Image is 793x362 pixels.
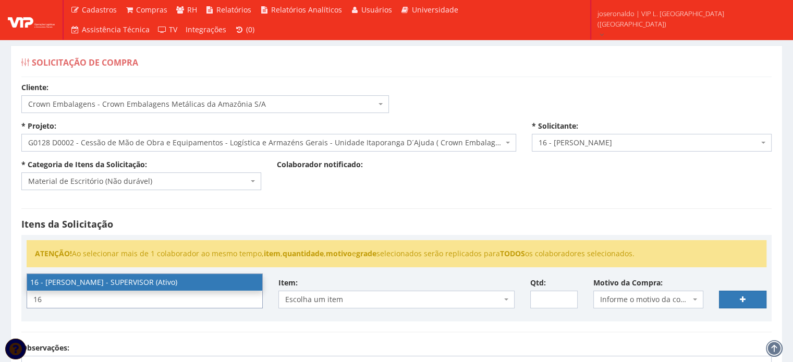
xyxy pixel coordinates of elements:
span: 16 - JOSE RONALDO SANTOS SIQUEIRA [539,138,759,148]
a: Integrações [181,20,230,40]
span: RH [187,5,197,15]
a: Assistência Técnica [66,20,154,40]
a: TV [154,20,182,40]
span: Informe o motivo da compra [593,291,704,308]
label: Item: [278,278,298,288]
label: Motivo da Compra: [593,278,663,288]
label: * Categoria de Itens da Solicitação: [21,159,147,170]
span: TV [169,24,177,34]
li: Ao selecionar mais de 1 colaborador ao mesmo tempo, , , e selecionados serão replicados para os c... [35,248,758,259]
span: (0) [246,24,254,34]
span: Universidade [412,5,458,15]
span: Crown Embalagens - Crown Embalagens Metálicas da Amazônia S/A [21,95,389,113]
img: logo [8,12,55,28]
strong: TODOS [500,248,525,258]
label: * Solicitante: [532,121,578,131]
span: Assistência Técnica [82,24,150,34]
span: Compras [136,5,167,15]
span: 16 - JOSE RONALDO SANTOS SIQUEIRA [532,134,772,152]
span: Relatórios [216,5,251,15]
span: Escolha um item [285,294,502,305]
span: Informe o motivo da compra [600,294,691,305]
span: G0128 D0002 - Cessão de Mão de Obra e Equipamentos - Logística e Armazéns Gerais - Unidade Itapor... [28,138,503,148]
strong: Itens da Solicitação [21,218,113,230]
span: Relatórios Analíticos [271,5,342,15]
span: Cadastros [82,5,117,15]
strong: ATENÇÃO! [35,248,72,258]
li: 16 - [PERSON_NAME] - SUPERVISOR (Ativo) [27,274,262,291]
label: Qtd: [530,278,546,288]
label: Cliente: [21,82,48,93]
strong: quantidade [283,248,324,258]
strong: grade [356,248,376,258]
label: Observações: [21,343,69,353]
span: Material de Escritório (Não durável) [21,172,261,190]
strong: item [264,248,280,258]
a: (0) [230,20,259,40]
label: * Projeto: [21,121,56,131]
span: Usuários [361,5,392,15]
strong: motivo [326,248,352,258]
label: Colaborador notificado: [277,159,363,170]
input: Selecione pelo menos 1 colaborador [27,291,262,308]
span: Integrações [186,24,226,34]
span: joseronaldo | VIP L. [GEOGRAPHIC_DATA] ([GEOGRAPHIC_DATA]) [597,8,779,29]
span: Escolha um item [278,291,515,308]
span: Solicitação de Compra [32,57,138,68]
span: Material de Escritório (Não durável) [28,176,248,186]
span: Crown Embalagens - Crown Embalagens Metálicas da Amazônia S/A [28,99,376,109]
span: G0128 D0002 - Cessão de Mão de Obra e Equipamentos - Logística e Armazéns Gerais - Unidade Itapor... [21,134,516,152]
